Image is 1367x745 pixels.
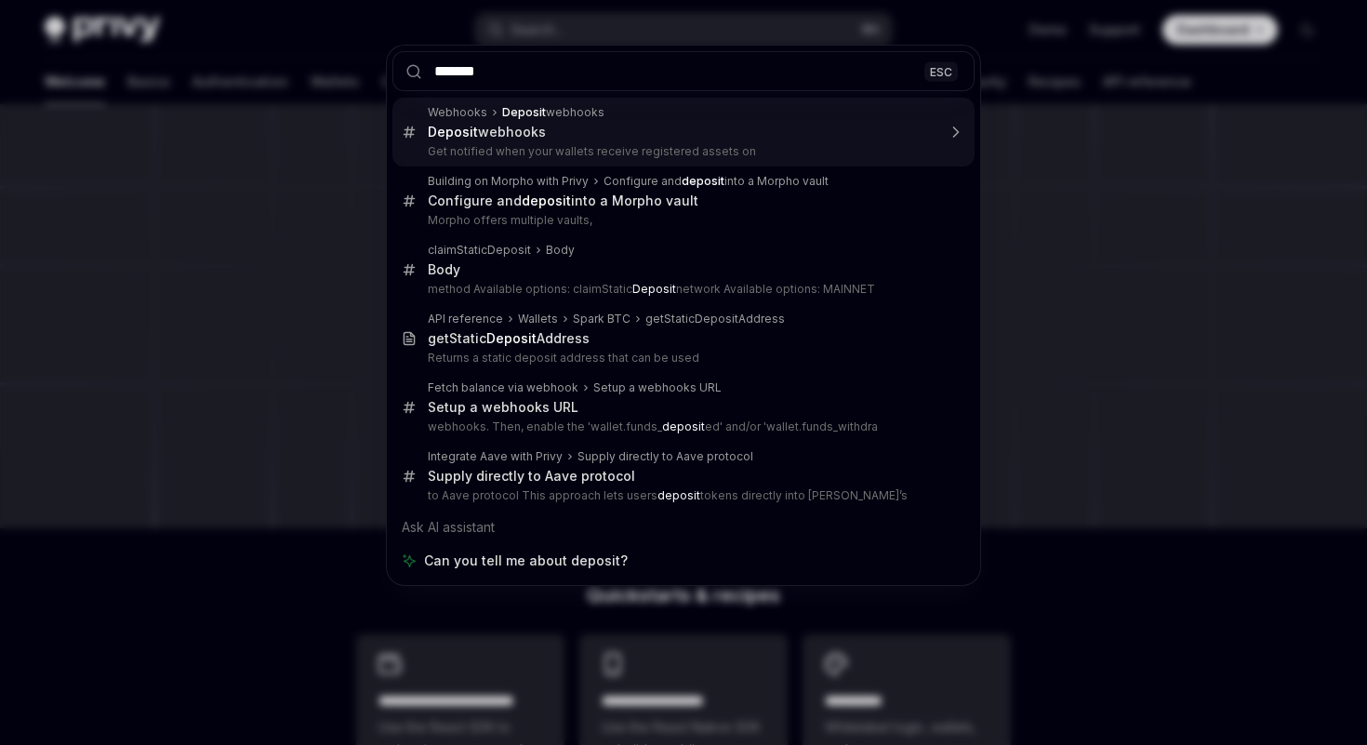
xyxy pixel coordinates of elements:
[573,312,630,326] div: Spark BTC
[428,399,578,416] div: Setup a webhooks URL
[604,174,829,189] div: Configure and into a Morpho vault
[392,511,975,544] div: Ask AI assistant
[428,144,936,159] p: Get notified when your wallets receive registered assets on
[428,213,936,228] p: Morpho offers multiple vaults,
[428,419,936,434] p: webhooks. Then, enable the 'wallet.funds_ ed' and/or 'wallet.funds_withdra
[632,282,676,296] b: Deposit
[428,488,936,503] p: to Aave protocol This approach lets users tokens directly into [PERSON_NAME]’s
[428,351,936,366] p: Returns a static deposit address that can be used
[428,193,698,209] div: Configure and into a Morpho vault
[593,380,722,395] div: Setup a webhooks URL
[428,282,936,297] p: method Available options: claimStatic network Available options: MAINNET
[645,312,785,326] div: getStaticDepositAddress
[428,124,478,140] b: Deposit
[428,105,487,120] div: Webhooks
[428,468,635,485] div: Supply directly to Aave protocol
[428,124,546,140] div: webhooks
[428,449,563,464] div: Integrate Aave with Privy
[428,380,578,395] div: Fetch balance via webhook
[486,330,537,346] b: Deposit
[424,552,628,570] span: Can you tell me about deposit?
[662,419,705,433] b: deposit
[546,243,575,258] div: Body
[924,61,958,81] div: ESC
[428,174,589,189] div: Building on Morpho with Privy
[502,105,604,120] div: webhooks
[682,174,724,188] b: deposit
[428,243,531,258] div: claimStaticDeposit
[518,312,558,326] div: Wallets
[428,261,460,278] div: Body
[577,449,753,464] div: Supply directly to Aave protocol
[428,330,590,347] div: getStatic Address
[502,105,546,119] b: Deposit
[657,488,700,502] b: deposit
[428,312,503,326] div: API reference
[522,193,571,208] b: deposit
